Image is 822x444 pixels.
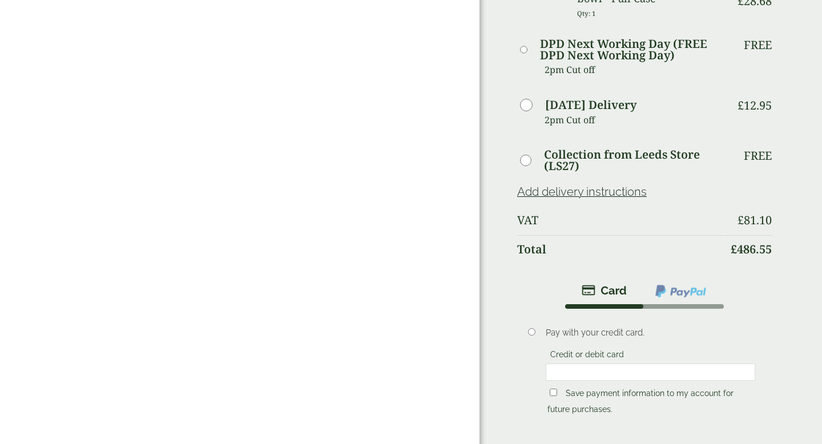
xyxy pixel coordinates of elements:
img: ppcp-gateway.png [654,284,707,298]
p: Free [744,38,772,52]
span: £ [731,241,737,257]
bdi: 81.10 [738,212,772,228]
th: Total [517,235,723,263]
label: DPD Next Working Day (FREE DPD Next Working Day) [540,38,723,61]
img: stripe.png [582,284,627,297]
span: £ [738,212,744,228]
a: Add delivery instructions [517,185,647,199]
bdi: 12.95 [738,98,772,113]
label: Save payment information to my account for future purchases. [547,389,734,417]
bdi: 486.55 [731,241,772,257]
label: [DATE] Delivery [545,99,636,111]
p: 2pm Cut off [545,61,723,78]
p: Pay with your credit card. [546,326,755,339]
label: Credit or debit card [546,350,628,362]
span: £ [738,98,744,113]
label: Collection from Leeds Store (LS27) [544,149,723,172]
small: Qty: 1 [577,9,596,18]
p: 2pm Cut off [545,111,723,128]
th: VAT [517,207,723,234]
iframe: Secure card payment input frame [549,367,752,377]
p: Free [744,149,772,163]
